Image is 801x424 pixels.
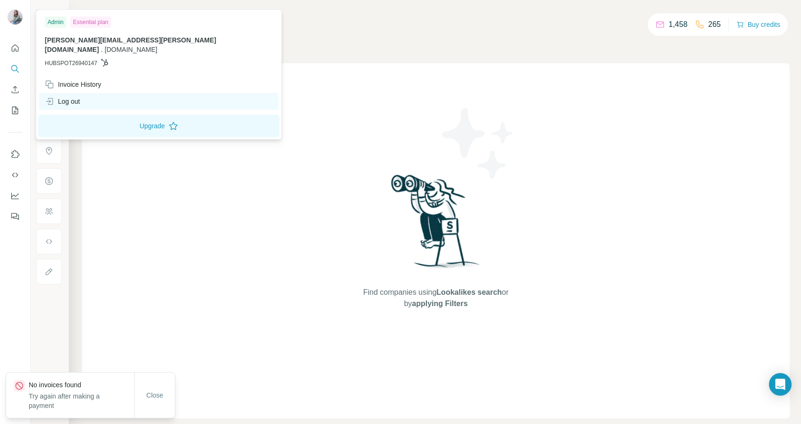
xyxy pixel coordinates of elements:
button: Dashboard [8,187,23,204]
button: Use Surfe on LinkedIn [8,146,23,163]
button: Close [140,387,170,404]
p: 265 [708,19,721,30]
button: Buy credits [736,18,780,31]
span: Find companies using or by [360,287,511,309]
button: Upgrade [38,115,279,137]
img: Avatar [8,9,23,25]
span: HUBSPOT26940147 [45,59,97,67]
button: Quick start [8,40,23,57]
span: Lookalikes search [436,288,502,296]
span: [PERSON_NAME][EMAIL_ADDRESS][PERSON_NAME][DOMAIN_NAME] [45,36,216,53]
div: Admin [45,17,66,28]
img: Surfe Illustration - Woman searching with binoculars [387,172,485,277]
h4: Search [82,11,790,25]
p: Try again after making a payment [29,391,134,410]
span: applying Filters [412,299,467,308]
span: . [101,46,103,53]
button: Use Surfe API [8,166,23,183]
button: Enrich CSV [8,81,23,98]
div: Log out [45,97,80,106]
button: Feedback [8,208,23,225]
div: Invoice History [45,80,101,89]
button: My lists [8,102,23,119]
img: Surfe Illustration - Stars [436,101,521,186]
button: Search [8,60,23,77]
div: Essential plan [70,17,111,28]
span: [DOMAIN_NAME] [105,46,157,53]
span: Close [147,391,163,400]
button: Show [29,6,68,20]
div: Open Intercom Messenger [769,373,792,396]
p: 1,458 [669,19,687,30]
p: No invoices found [29,380,134,390]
